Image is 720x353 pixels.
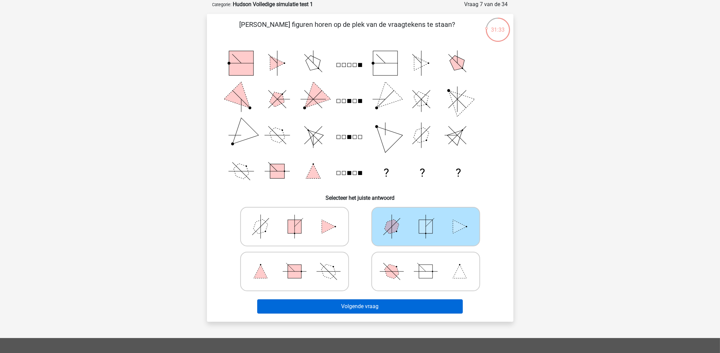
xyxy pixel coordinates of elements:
div: Vraag 7 van de 34 [464,0,508,8]
strong: Hudson Volledige simulatie test 1 [233,1,313,7]
text: ? [383,166,389,179]
small: Categorie: [212,2,232,7]
button: Volgende vraag [257,299,463,314]
text: ? [419,166,425,179]
p: [PERSON_NAME] figuren horen op de plek van de vraagtekens te staan? [218,19,477,40]
text: ? [456,166,461,179]
h6: Selecteer het juiste antwoord [218,189,503,201]
div: 31:33 [485,17,511,34]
